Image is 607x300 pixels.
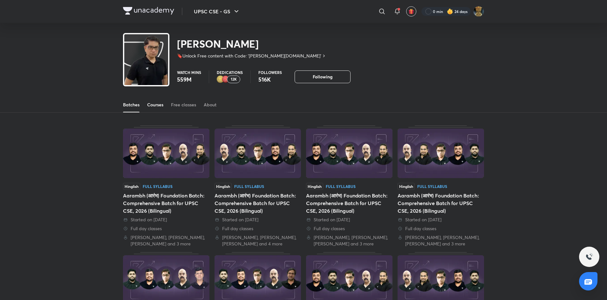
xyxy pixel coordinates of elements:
[306,129,392,178] img: Thumbnail
[217,70,243,74] p: Dedications
[123,225,209,232] div: Full day classes
[204,97,216,112] a: About
[123,97,140,112] a: Batches
[585,253,593,261] img: ttu
[326,184,356,188] div: Full Syllabus
[143,184,173,188] div: Full Syllabus
[123,102,140,108] div: Batches
[313,74,332,80] span: Following
[171,102,196,108] div: Free classes
[204,102,216,108] div: About
[177,53,321,59] p: 🔖Unlock Free content with Code: '[PERSON_NAME][DOMAIN_NAME]'
[215,129,301,178] img: Thumbnail
[215,192,301,215] div: Aarambh (आरंभ) Foundation Batch: Comprehensive Batch for UPSC CSE, 2026 (Bilingual)
[306,217,392,223] div: Started on 30 Jun 2025
[123,183,140,190] span: Hinglish
[217,76,224,83] img: educator badge2
[147,97,163,112] a: Courses
[215,225,301,232] div: Full day classes
[295,70,351,83] button: Following
[123,192,209,215] div: Aarambh (आरंभ) Foundation Batch: Comprehensive Batch for UPSC CSE, 2026 (Bilingual)
[306,225,392,232] div: Full day classes
[123,125,209,247] div: Aarambh (आरंभ) Foundation Batch: Comprehensive Batch for UPSC CSE, 2026 (Bilingual)
[398,225,484,232] div: Full day classes
[123,217,209,223] div: Started on 17 Jul 2025
[177,70,201,74] p: Watch mins
[258,76,282,83] p: 516K
[406,6,416,17] button: avatar
[234,184,264,188] div: Full Syllabus
[123,129,209,178] img: Thumbnail
[398,192,484,215] div: Aarambh (आरंभ) Foundation Batch: Comprehensive Batch for UPSC CSE, 2026 (Bilingual)
[398,125,484,247] div: Aarambh (आरंभ) Foundation Batch: Comprehensive Batch for UPSC CSE, 2026 (Bilingual)
[398,183,415,190] span: Hinglish
[447,8,453,15] img: streak
[398,129,484,178] img: Thumbnail
[215,217,301,223] div: Started on 9 Jul 2025
[215,183,232,190] span: Hinglish
[306,183,323,190] span: Hinglish
[177,37,326,50] h2: [PERSON_NAME]
[408,9,414,14] img: avatar
[306,234,392,247] div: Sudarshan Gurjar, Dr Sidharth Arora, Anuj Garg and 3 more
[190,5,244,18] button: UPSC CSE - GS
[215,234,301,247] div: Sudarshan Gurjar, Dr Sidharth Arora, Arti Chhawari and 4 more
[124,36,168,95] img: class
[147,102,163,108] div: Courses
[123,7,174,16] a: Company Logo
[177,76,201,83] p: 559M
[171,97,196,112] a: Free classes
[215,125,301,247] div: Aarambh (आरंभ) Foundation Batch: Comprehensive Batch for UPSC CSE, 2026 (Bilingual)
[398,234,484,247] div: Sudarshan Gurjar, Dr Sidharth Arora, Mrunal Patel and 3 more
[417,184,447,188] div: Full Syllabus
[222,76,229,83] img: educator badge1
[123,7,174,15] img: Company Logo
[258,70,282,74] p: Followers
[473,6,484,17] img: LOVEPREET Gharu
[306,125,392,247] div: Aarambh (आरंभ) Foundation Batch: Comprehensive Batch for UPSC CSE, 2026 (Bilingual)
[398,217,484,223] div: Started on 8 Jun 2025
[231,77,237,82] p: 12K
[306,192,392,215] div: Aarambh (आरंभ) Foundation Batch: Comprehensive Batch for UPSC CSE, 2026 (Bilingual)
[123,234,209,247] div: Sudarshan Gurjar, Dr Sidharth Arora, Arti Chhawari and 3 more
